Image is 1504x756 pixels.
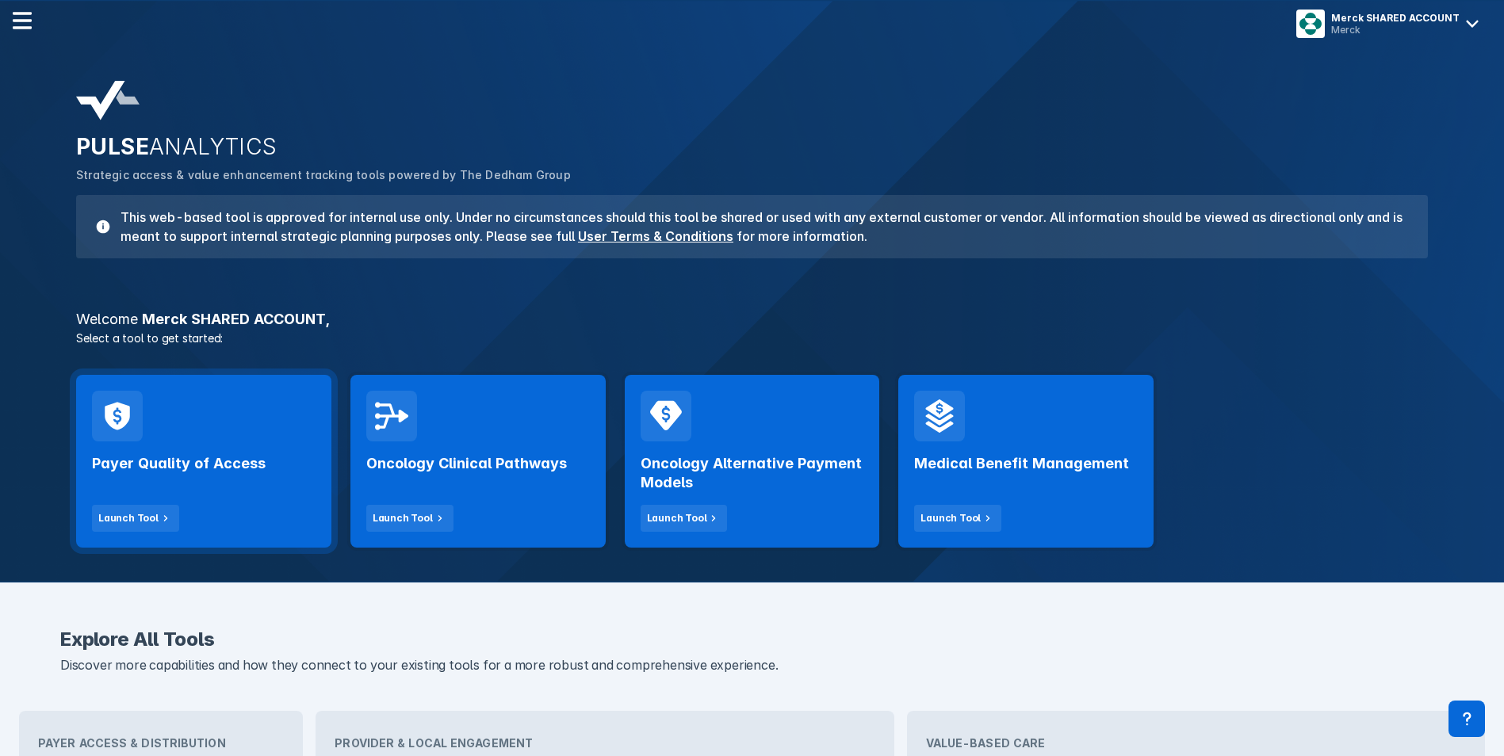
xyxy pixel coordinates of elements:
button: Launch Tool [366,505,453,532]
span: ANALYTICS [149,133,277,160]
a: Oncology Clinical PathwaysLaunch Tool [350,375,606,548]
h2: PULSE [76,133,1428,160]
p: Strategic access & value enhancement tracking tools powered by The Dedham Group [76,166,1428,184]
p: Select a tool to get started: [67,330,1437,346]
h3: Merck SHARED ACCOUNT , [67,312,1437,326]
button: Launch Tool [641,505,728,532]
p: Discover more capabilities and how they connect to your existing tools for a more robust and comp... [60,655,1444,676]
button: Launch Tool [914,505,1001,532]
div: Merck SHARED ACCOUNT [1331,12,1460,24]
div: Launch Tool [373,511,433,525]
img: menu--horizontal.svg [13,11,32,30]
h3: This web-based tool is approved for internal use only. Under no circumstances should this tool be... [111,208,1409,246]
a: Payer Quality of AccessLaunch Tool [76,375,331,548]
div: Launch Tool [98,511,159,525]
h2: Medical Benefit Management [914,454,1129,473]
h2: Explore All Tools [60,630,1444,649]
a: User Terms & Conditions [578,228,733,244]
h2: Oncology Alternative Payment Models [641,454,864,492]
div: Launch Tool [647,511,707,525]
button: Launch Tool [92,505,179,532]
img: menu button [1299,13,1322,35]
h2: Payer Quality of Access [92,454,266,473]
img: pulse-analytics-logo [76,81,140,120]
div: Launch Tool [920,511,981,525]
span: Welcome [76,311,138,327]
a: Oncology Alternative Payment ModelsLaunch Tool [625,375,880,548]
a: Medical Benefit ManagementLaunch Tool [898,375,1154,548]
div: Merck [1331,24,1460,36]
h2: Oncology Clinical Pathways [366,454,567,473]
div: Contact Support [1449,701,1485,737]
